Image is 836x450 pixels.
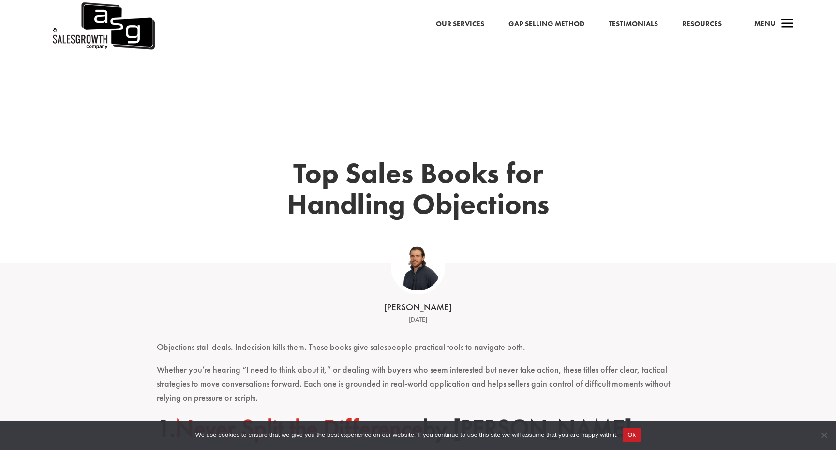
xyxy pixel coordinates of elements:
[682,18,722,30] a: Resources
[157,363,679,413] p: Whether you’re hearing “I need to think about it,” or dealing with buyers who seem interested but...
[623,428,641,442] button: Ok
[157,340,679,363] p: Objections stall deals. Indecision kills them. These books give salespeople practical tools to na...
[395,244,441,290] img: ASG Co_alternate lockup (1)
[195,430,618,440] span: We use cookies to ensure that we give you the best experience on our website. If you continue to ...
[176,413,423,444] a: Never Split the Difference
[508,18,584,30] a: Gap Selling Method
[609,18,658,30] a: Testimonials
[436,18,484,30] a: Our Services
[268,301,568,314] div: [PERSON_NAME]
[258,158,578,225] h1: Top Sales Books for Handling Objections
[268,314,568,326] div: [DATE]
[157,414,679,448] h2: 1. by [PERSON_NAME]
[778,15,797,34] span: a
[819,430,829,440] span: No
[754,18,776,28] span: Menu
